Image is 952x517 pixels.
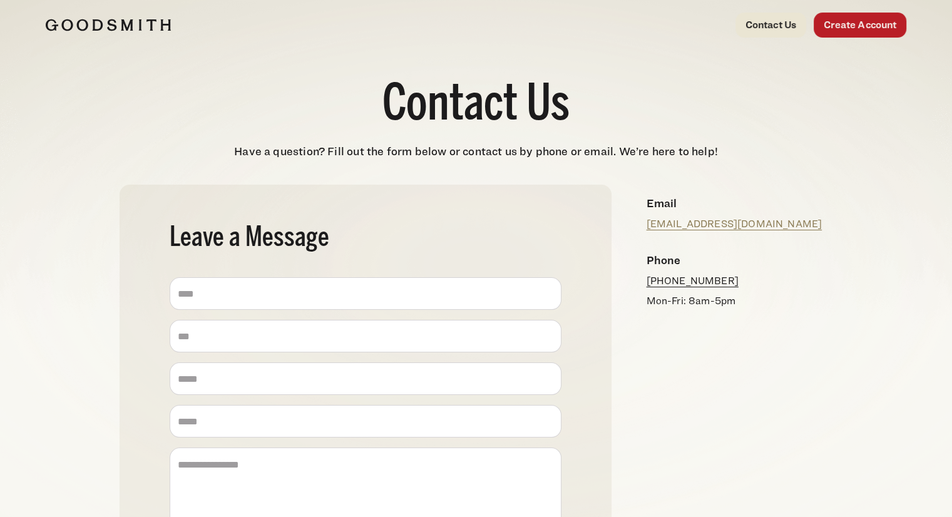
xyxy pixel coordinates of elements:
a: Contact Us [735,13,807,38]
h4: Email [647,195,823,212]
img: Goodsmith [46,19,171,31]
h4: Phone [647,252,823,269]
h2: Leave a Message [170,225,561,252]
p: Mon-Fri: 8am-5pm [647,294,823,309]
a: Create Account [814,13,906,38]
a: [PHONE_NUMBER] [647,275,739,287]
a: [EMAIL_ADDRESS][DOMAIN_NAME] [647,218,822,230]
